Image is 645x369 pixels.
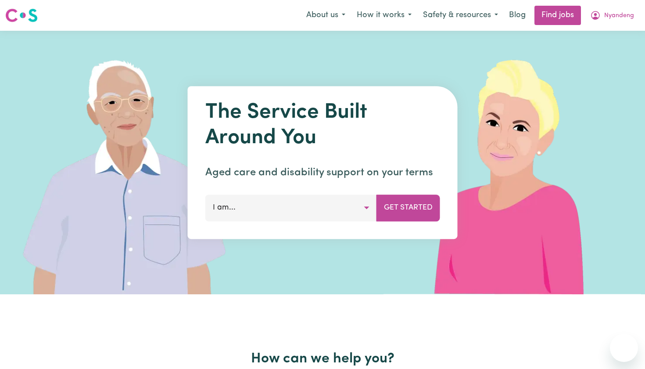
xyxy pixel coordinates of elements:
iframe: Button to launch messaging window [610,334,638,362]
img: Careseekers logo [5,7,38,23]
button: I am... [205,195,377,221]
button: Get Started [376,195,440,221]
p: Aged care and disability support on your terms [205,165,440,181]
button: Safety & resources [417,6,504,25]
h1: The Service Built Around You [205,100,440,151]
span: Nyandeng [604,11,634,21]
button: About us [301,6,351,25]
button: How it works [351,6,417,25]
a: Careseekers logo [5,5,38,25]
a: Find jobs [534,6,581,25]
button: My Account [584,6,640,25]
h2: How can we help you? [38,351,607,367]
a: Blog [504,6,531,25]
